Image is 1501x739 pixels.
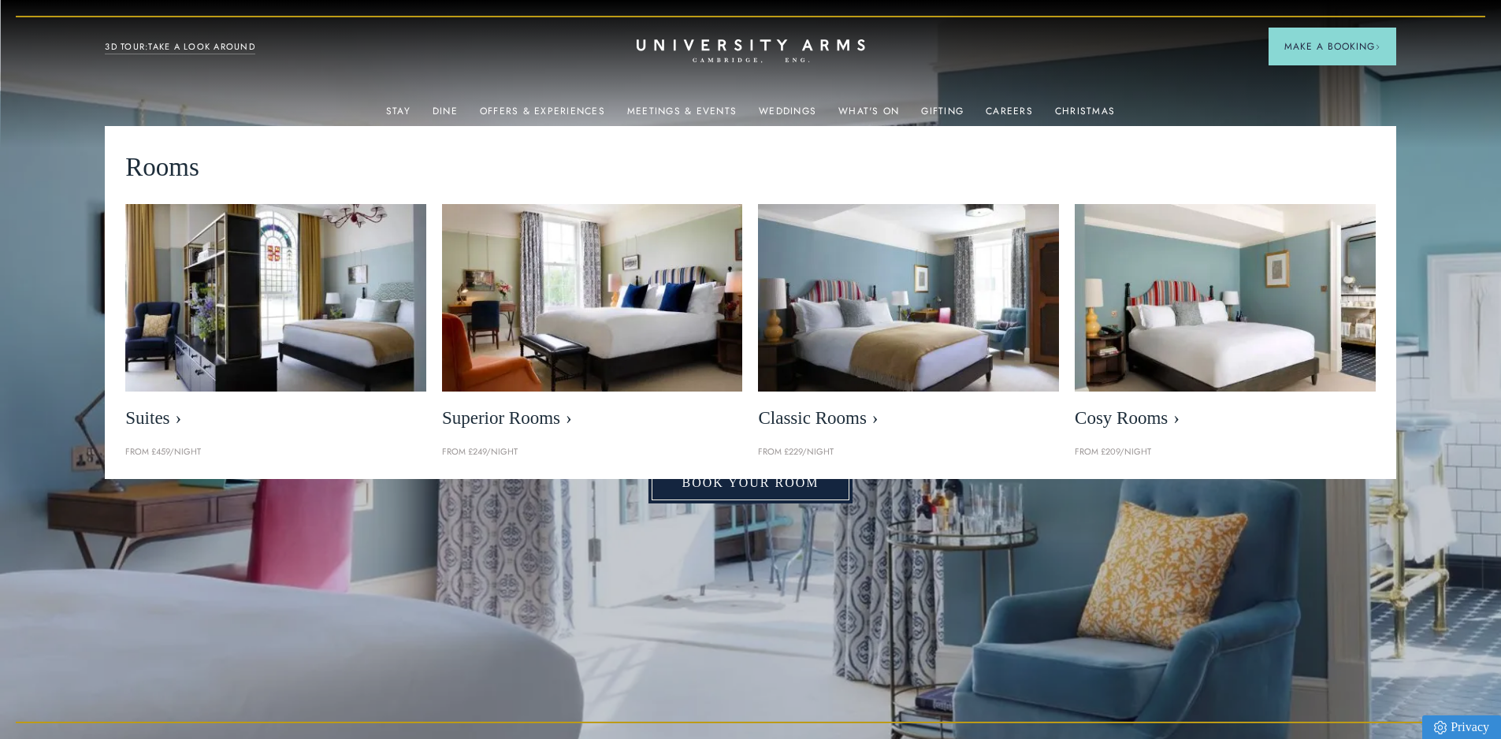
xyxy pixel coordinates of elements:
a: Privacy [1422,715,1501,739]
a: What's On [838,106,899,126]
span: Make a Booking [1284,39,1380,54]
span: Superior Rooms [442,407,743,429]
img: Privacy [1434,721,1447,734]
a: Offers & Experiences [480,106,605,126]
span: Cosy Rooms [1075,407,1376,429]
a: image-5bdf0f703dacc765be5ca7f9d527278f30b65e65-400x250-jpg Superior Rooms [442,204,743,437]
img: Arrow icon [1375,44,1380,50]
span: Suites [125,407,426,429]
a: Careers [986,106,1033,126]
p: From £209/night [1075,445,1376,459]
p: From £229/night [758,445,1059,459]
p: From £249/night [442,445,743,459]
a: image-21e87f5add22128270780cf7737b92e839d7d65d-400x250-jpg Suites [125,204,426,437]
button: Make a BookingArrow icon [1269,28,1396,65]
img: image-0c4e569bfe2498b75de12d7d88bf10a1f5f839d4-400x250-jpg [1075,204,1376,392]
a: Dine [433,106,458,126]
span: Classic Rooms [758,407,1059,429]
a: image-0c4e569bfe2498b75de12d7d88bf10a1f5f839d4-400x250-jpg Cosy Rooms [1075,204,1376,437]
img: image-21e87f5add22128270780cf7737b92e839d7d65d-400x250-jpg [125,204,426,392]
a: Book Your Room [648,462,852,503]
a: Stay [386,106,411,126]
a: Gifting [921,106,964,126]
img: image-5bdf0f703dacc765be5ca7f9d527278f30b65e65-400x250-jpg [442,204,743,392]
a: Christmas [1055,106,1115,126]
a: image-7eccef6fe4fe90343db89eb79f703814c40db8b4-400x250-jpg Classic Rooms [758,204,1059,437]
p: From £459/night [125,445,426,459]
a: Home [637,39,865,64]
span: Rooms [125,147,199,188]
a: Weddings [759,106,816,126]
a: Meetings & Events [627,106,737,126]
img: image-7eccef6fe4fe90343db89eb79f703814c40db8b4-400x250-jpg [758,204,1059,392]
a: 3D TOUR:TAKE A LOOK AROUND [105,40,255,54]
